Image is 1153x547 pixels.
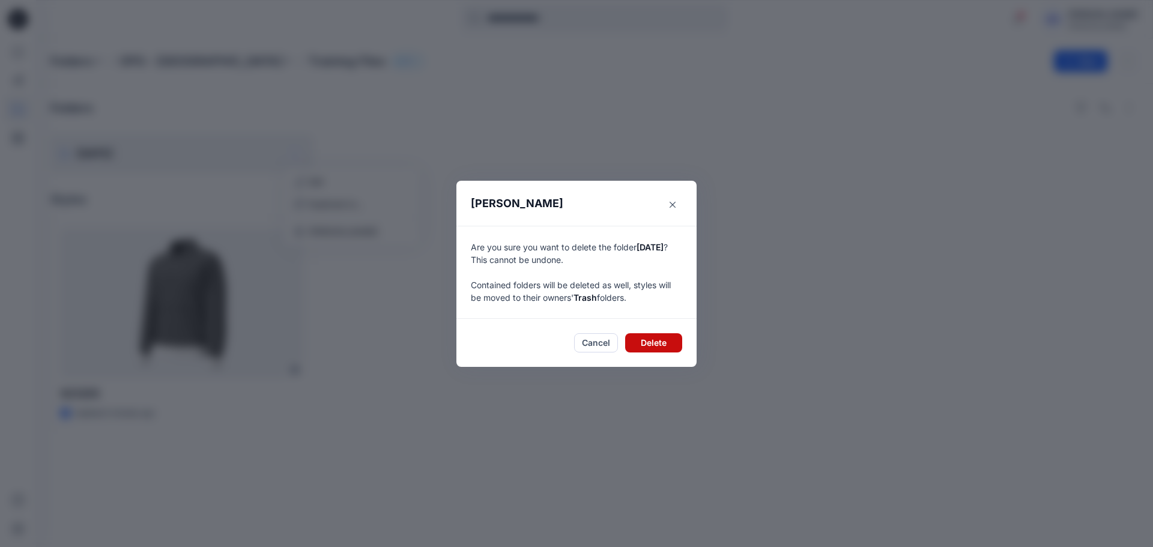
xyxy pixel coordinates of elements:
button: Delete [625,333,682,352]
button: Close [663,195,682,214]
button: Cancel [574,333,618,352]
p: Are you sure you want to delete the folder ? This cannot be undone. Contained folders will be del... [471,241,682,304]
span: [DATE] [637,242,664,252]
span: Trash [573,292,597,303]
header: [PERSON_NAME] [456,181,697,226]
